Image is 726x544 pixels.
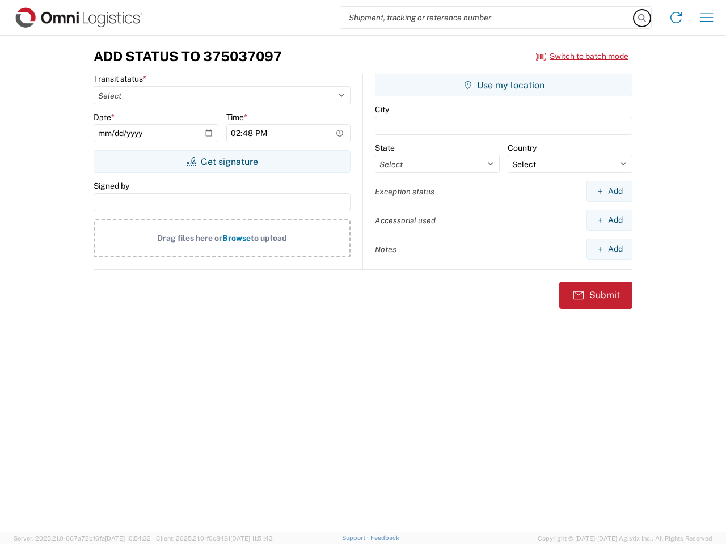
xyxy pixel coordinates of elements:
[559,282,632,309] button: Submit
[375,215,436,226] label: Accessorial used
[251,233,287,243] span: to upload
[375,186,434,197] label: Exception status
[157,233,222,243] span: Drag files here or
[375,104,389,114] label: City
[94,112,115,122] label: Date
[508,143,537,153] label: Country
[94,181,129,191] label: Signed by
[375,143,395,153] label: State
[226,112,247,122] label: Time
[538,533,712,543] span: Copyright © [DATE]-[DATE] Agistix Inc., All Rights Reserved
[105,535,151,542] span: [DATE] 10:54:32
[222,233,251,243] span: Browse
[230,535,273,542] span: [DATE] 11:51:43
[375,74,632,96] button: Use my location
[586,239,632,260] button: Add
[340,7,634,28] input: Shipment, tracking or reference number
[586,181,632,202] button: Add
[14,535,151,542] span: Server: 2025.21.0-667a72bf6fa
[94,48,282,65] h3: Add Status to 375037097
[94,150,351,173] button: Get signature
[156,535,273,542] span: Client: 2025.21.0-f0c8481
[342,534,370,541] a: Support
[375,244,396,254] label: Notes
[586,210,632,231] button: Add
[370,534,399,541] a: Feedback
[536,47,628,66] button: Switch to batch mode
[94,74,146,84] label: Transit status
